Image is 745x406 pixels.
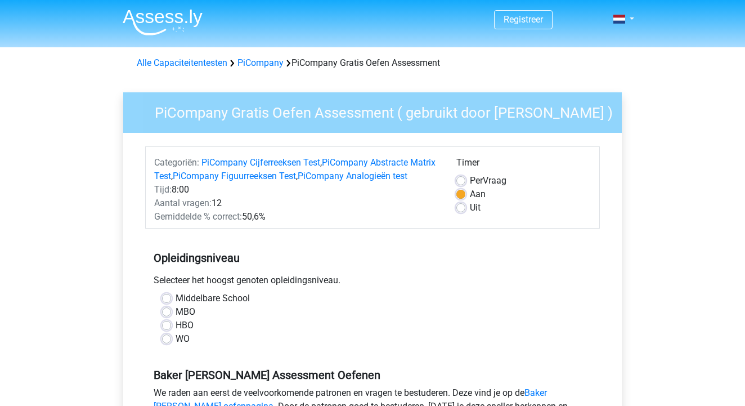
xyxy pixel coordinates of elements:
[154,247,591,269] h5: Opleidingsniveau
[176,332,190,346] label: WO
[470,201,481,215] label: Uit
[504,14,543,25] a: Registreer
[132,56,613,70] div: PiCompany Gratis Oefen Assessment
[154,211,242,222] span: Gemiddelde % correct:
[470,174,506,188] label: Vraag
[123,9,203,35] img: Assessly
[456,156,591,174] div: Timer
[154,198,212,208] span: Aantal vragen:
[146,210,448,224] div: 50,6%
[176,292,250,305] label: Middelbare School
[141,100,613,122] h3: PiCompany Gratis Oefen Assessment ( gebruikt door [PERSON_NAME] )
[176,319,194,332] label: HBO
[173,171,296,181] a: PiCompany Figuurreeksen Test
[201,157,320,168] a: PiCompany Cijferreeksen Test
[470,175,483,186] span: Per
[154,368,591,382] h5: Baker [PERSON_NAME] Assessment Oefenen
[154,157,199,168] span: Categoriën:
[145,274,600,292] div: Selecteer het hoogst genoten opleidingsniveau.
[176,305,195,319] label: MBO
[470,188,486,201] label: Aan
[237,57,284,68] a: PiCompany
[154,184,172,195] span: Tijd:
[137,57,227,68] a: Alle Capaciteitentesten
[146,183,448,197] div: 8:00
[146,197,448,210] div: 12
[146,156,448,183] div: , , ,
[298,171,407,181] a: PiCompany Analogieën test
